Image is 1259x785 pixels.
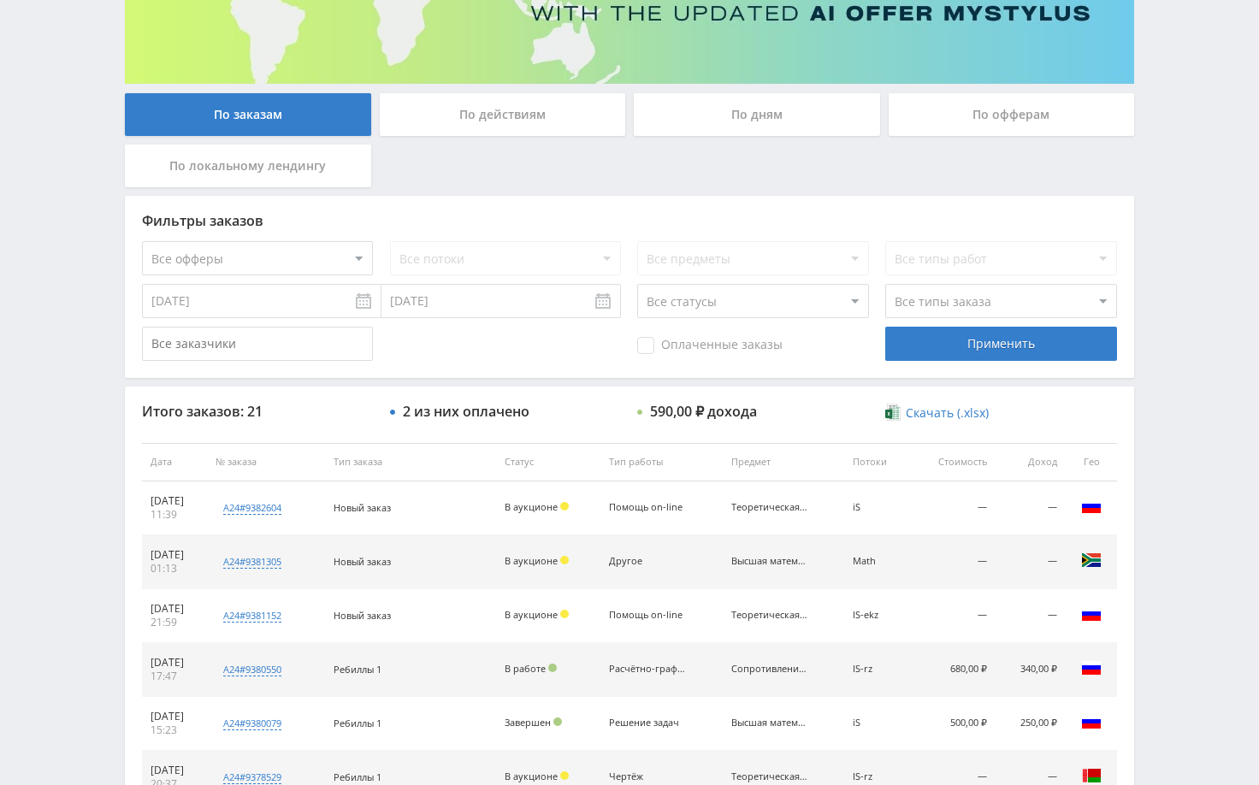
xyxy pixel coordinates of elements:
div: [DATE] [151,494,198,508]
div: a24#9381152 [223,609,281,623]
span: В работе [505,662,546,675]
span: В аукционе [505,608,558,621]
td: — [996,589,1066,643]
span: Завершен [505,716,551,729]
div: 11:39 [151,508,198,522]
div: a24#9380550 [223,663,281,676]
img: rus.png [1081,496,1102,516]
img: rus.png [1081,658,1102,678]
span: Оплаченные заказы [637,337,783,354]
div: Высшая математика [731,556,808,567]
td: 340,00 ₽ [996,643,1066,697]
div: 21:59 [151,616,198,629]
span: Холд [560,502,569,511]
th: Стоимость [911,443,996,481]
div: [DATE] [151,710,198,723]
span: Ребиллы 1 [334,717,381,729]
th: Статус [496,443,601,481]
div: Math [853,556,902,567]
input: Все заказчики [142,327,373,361]
div: Применить [885,327,1116,361]
th: Тип работы [600,443,722,481]
div: 01:13 [151,562,198,575]
div: Фильтры заказов [142,213,1117,228]
span: Холд [560,610,569,618]
div: a24#9382604 [223,501,281,515]
img: xlsx [885,404,900,421]
div: [DATE] [151,548,198,562]
span: В аукционе [505,770,558,782]
div: По локальному лендингу [125,145,371,187]
div: По заказам [125,93,371,136]
div: [DATE] [151,656,198,670]
th: Тип заказа [325,443,496,481]
div: Сопротивление материалов [731,664,808,675]
div: IS-rz [853,664,902,675]
th: Дата [142,443,207,481]
img: zaf.png [1081,550,1102,570]
div: 590,00 ₽ дохода [650,404,757,419]
div: iS [853,502,902,513]
div: Расчётно-графическая работа (РГР) [609,664,686,675]
span: Холд [560,556,569,564]
span: В аукционе [505,500,558,513]
th: Предмет [723,443,844,481]
div: Решение задач [609,717,686,729]
div: Высшая математика [731,717,808,729]
div: 15:23 [151,723,198,737]
span: Подтвержден [553,717,562,726]
td: 680,00 ₽ [911,643,996,697]
div: iS [853,717,902,729]
div: IS-rz [853,771,902,782]
div: Теоретическая механика [731,502,808,513]
td: 500,00 ₽ [911,697,996,751]
span: Ребиллы 1 [334,770,381,783]
div: a24#9378529 [223,770,281,784]
div: [DATE] [151,764,198,777]
span: Скачать (.xlsx) [906,406,989,420]
div: Помощь on-line [609,502,686,513]
td: — [911,589,996,643]
td: — [996,535,1066,589]
div: [DATE] [151,602,198,616]
td: — [996,481,1066,535]
img: rus.png [1081,711,1102,732]
span: Новый заказ [334,555,391,568]
th: Гео [1066,443,1117,481]
div: 17:47 [151,670,198,683]
th: Потоки [844,443,911,481]
img: rus.png [1081,604,1102,624]
th: № заказа [207,443,324,481]
div: По дням [634,93,880,136]
td: — [911,481,996,535]
a: Скачать (.xlsx) [885,404,988,422]
div: Чертёж [609,771,686,782]
div: Помощь on-line [609,610,686,621]
span: В аукционе [505,554,558,567]
div: Теоретическая механика [731,771,808,782]
td: 250,00 ₽ [996,697,1066,751]
div: 2 из них оплачено [403,404,529,419]
span: Подтвержден [548,664,557,672]
div: a24#9381305 [223,555,281,569]
div: Итого заказов: 21 [142,404,373,419]
div: Другое [609,556,686,567]
div: По действиям [380,93,626,136]
div: Теоретическая механика [731,610,808,621]
th: Доход [996,443,1066,481]
span: Новый заказ [334,609,391,622]
span: Новый заказ [334,501,391,514]
div: a24#9380079 [223,717,281,730]
div: По офферам [889,93,1135,136]
span: Холд [560,771,569,780]
td: — [911,535,996,589]
div: IS-ekz [853,610,902,621]
span: Ребиллы 1 [334,663,381,676]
